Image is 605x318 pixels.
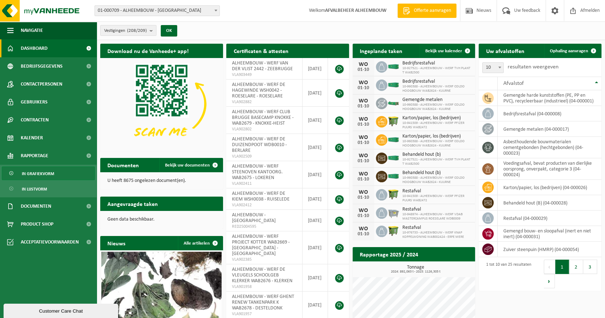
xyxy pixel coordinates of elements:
span: 10-960388 - ALHEEMBOUW - WERF COLDO HOOGBOUW WAB2624 - KUURNE [402,139,472,148]
div: 01-10 [356,67,371,72]
span: VLA902411 [232,181,296,187]
span: Kalender [21,129,43,147]
img: HK-XC-30-GN-00 [387,63,400,69]
span: Restafval [402,188,472,194]
span: ALHEEMBOUW - WERF GHENT RENEW TANKENPARK K WAB2678 - DESTELDONK [232,294,294,311]
span: 01-000709 - ALHEEMBOUW - OOSTNIEUWKERKE [95,6,219,16]
span: 2024: 892,063 t - 2025: 1126,305 t [356,270,475,274]
span: VLA902509 [232,154,296,159]
a: In grafiekvorm [2,167,95,180]
div: WO [356,208,371,213]
a: Bekijk uw kalender [419,44,474,58]
span: 10-927521 - ALHEEMBOUW - WERF TVH PLANT T WAB2500 [402,66,472,75]
span: 10-976733 - ALHEEMBOUW - WERF KNAP KOPPELWONING WAB002424 - ERPE MERE [402,231,472,239]
div: WO [356,171,371,177]
span: Acceptatievoorwaarden [21,233,79,251]
span: Contactpersonen [21,75,62,93]
div: 01-10 [356,177,371,182]
button: Vestigingen(208/209) [100,25,156,36]
span: 10-960388 - ALHEEMBOUW - WERF COLDO HOOGBOUW WAB2624 - KUURNE [402,85,472,93]
span: Bedrijfsrestafval [402,79,472,85]
span: Karton/papier, los (bedrijven) [402,115,472,121]
span: VLA902882 [232,99,296,105]
span: 10-941509 - ALHEEMBOUW - WERF PFIZER PUURS WAB2472 [402,194,472,203]
td: [DATE] [302,210,328,231]
div: 01-10 [356,140,371,145]
td: voedingsafval, bevat producten van dierlijke oorsprong, onverpakt, categorie 3 (04-000024) [498,158,601,180]
button: 1 [555,260,569,274]
div: WO [356,135,371,140]
img: HK-XC-30-GN-00 [387,136,400,143]
span: Restafval [402,207,472,212]
span: 10-960388 - ALHEEMBOUW - WERF COLDO HOOGBOUW WAB2624 - KUURNE [402,176,472,184]
iframe: chat widget [4,302,120,318]
img: HK-XC-10-GN-00 [387,100,400,106]
count: (208/209) [127,28,147,33]
span: 10-948974 - ALHEEMBOUW - WERF VDAB MASTERCAMPUS ROESELARE WDB0009 [402,212,472,221]
div: WO [356,189,371,195]
span: ALHEEMBOUW - WERF DE DUIZENDPOOT WDB0010 - BERLARE [232,136,286,153]
button: Next [544,274,555,288]
h2: Aangevraagde taken [100,197,165,211]
span: Behandeld hout (b) [402,152,472,158]
span: 10-941509 - ALHEEMBOUW - WERF PFIZER PUURS WAB2472 [402,121,472,130]
span: ALHEEMBOUW - WERF VAN DER VLIST 2442 - ZEEBRUGGE [232,61,292,72]
span: ALHEEMBOUW - WERF PROJECT KOTTER WAB2669 - [GEOGRAPHIC_DATA] - [GEOGRAPHIC_DATA] [232,234,289,256]
div: 01-10 [356,104,371,109]
a: Bekijk rapportage [422,261,474,275]
span: Bekijk uw documenten [165,163,210,168]
span: Behandeld hout (b) [402,170,472,176]
span: VLA902385 [232,257,296,262]
a: Alle artikelen [178,236,222,250]
h2: Rapportage 2025 / 2024 [353,247,425,261]
td: [DATE] [302,107,328,134]
div: WO [356,153,371,159]
button: Previous [544,260,555,274]
div: 1 tot 10 van 25 resultaten [482,259,531,289]
div: 01-10 [356,86,371,91]
label: resultaten weergeven [507,64,558,70]
span: RED25004595 [232,224,296,230]
span: Product Shop [21,215,53,233]
span: In lijstvorm [22,182,47,196]
td: zuiver steenpuin (HMRP) (04-000054) [498,242,601,257]
div: 01-10 [356,195,371,200]
td: bedrijfsrestafval (04-000008) [498,106,601,121]
h2: Download nu de Vanheede+ app! [100,44,196,58]
span: Bekijk uw kalender [425,49,462,53]
span: Bedrijfsrestafval [402,61,472,66]
a: In lijstvorm [2,182,95,196]
button: 3 [583,260,597,274]
span: ALHEEMBOUW - WERF DE KIEM WSH0038 - RUISELEDE [232,191,289,202]
div: 01-10 [356,232,371,237]
img: HK-XC-30-GN-00 [387,81,400,88]
td: asbesthoudende bouwmaterialen cementgebonden (hechtgebonden) (04-000023) [498,137,601,158]
img: WB-2500-GAL-GY-01 [387,206,400,218]
td: gemengde harde kunststoffen (PE, PP en PVC), recycleerbaar (industrieel) (04-000001) [498,90,601,106]
span: In grafiekvorm [22,167,54,180]
td: gemengd bouw- en sloopafval (inert en niet inert) (04-000031) [498,226,601,242]
span: ALHEEMBOUW - WERF DE VLEUGELS SCHOOLGEB KLERKER WAB2676 - KLERKEN [232,267,292,284]
span: VLA901957 [232,311,296,317]
h3: Tonnage [356,265,475,274]
span: Navigatie [21,21,43,39]
img: Download de VHEPlus App [100,58,223,150]
span: VLA902412 [232,202,296,208]
div: 01-10 [356,159,371,164]
span: VLA903449 [232,72,296,78]
img: WB-1100-HPE-GN-51 [387,225,400,237]
h2: Nieuws [100,236,132,250]
span: Ophaling aanvragen [550,49,588,53]
div: WO [356,226,371,232]
h2: Uw afvalstoffen [479,44,531,58]
p: Geen data beschikbaar. [107,217,216,222]
td: [DATE] [302,161,328,188]
span: VLA901958 [232,284,296,290]
span: 10-960388 - ALHEEMBOUW - WERF COLDO HOOGBOUW WAB2624 - KUURNE [402,103,472,111]
button: OK [161,25,177,37]
span: ALHEEMBOUW - [GEOGRAPHIC_DATA] [232,212,275,223]
td: behandeld hout (B) (04-000028) [498,195,601,211]
td: [DATE] [302,79,328,107]
td: [DATE] [302,231,328,264]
